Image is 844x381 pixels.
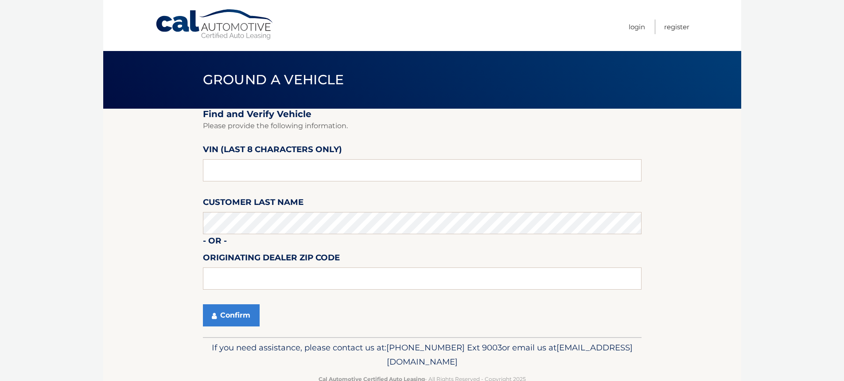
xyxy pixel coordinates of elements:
label: VIN (last 8 characters only) [203,143,342,159]
h2: Find and Verify Vehicle [203,109,642,120]
a: Cal Automotive [155,9,275,40]
button: Confirm [203,304,260,326]
p: If you need assistance, please contact us at: or email us at [209,341,636,369]
a: Register [664,20,689,34]
label: Customer Last Name [203,196,303,212]
a: Login [629,20,645,34]
label: Originating Dealer Zip Code [203,251,340,267]
span: Ground a Vehicle [203,71,344,88]
span: [PHONE_NUMBER] Ext 9003 [386,342,502,353]
p: Please provide the following information. [203,120,642,132]
label: - or - [203,234,227,251]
